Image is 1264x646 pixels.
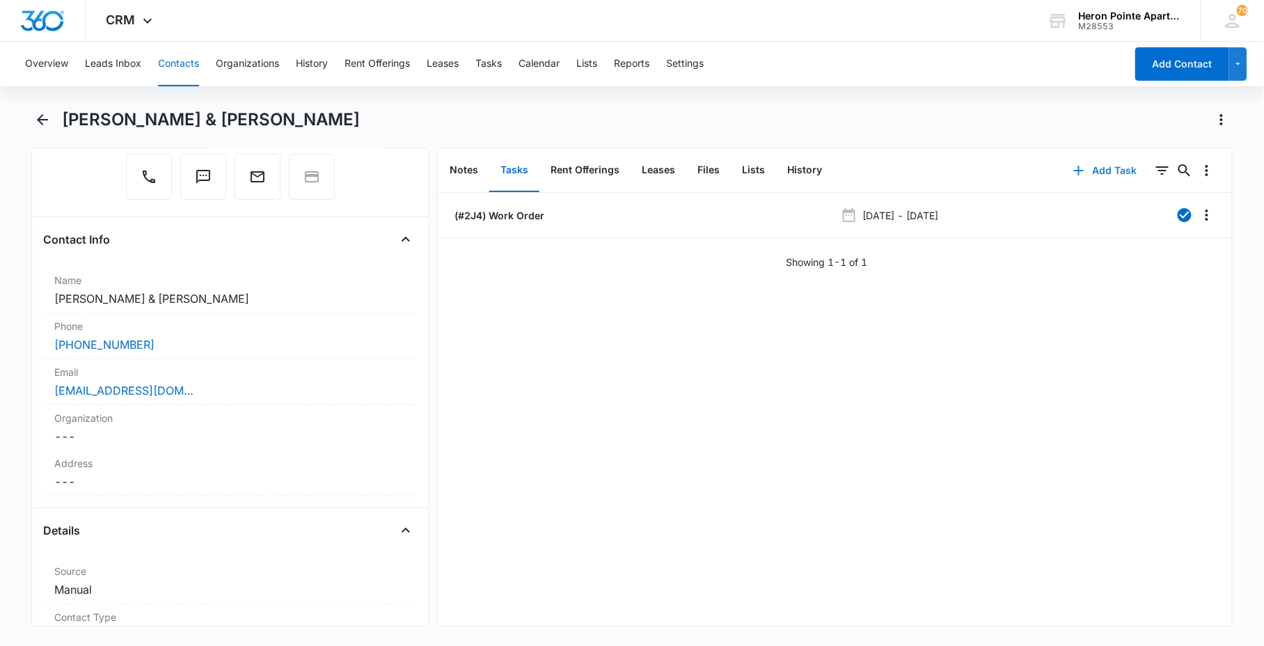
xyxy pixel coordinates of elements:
[576,42,597,86] button: Lists
[43,359,417,405] div: Email[EMAIL_ADDRESS][DOMAIN_NAME]
[43,558,417,604] div: SourceManual
[1079,10,1180,22] div: account name
[54,319,406,333] label: Phone
[1059,154,1151,187] button: Add Task
[1174,159,1196,182] button: Search...
[62,109,360,130] h1: [PERSON_NAME] & [PERSON_NAME]
[43,522,80,539] h4: Details
[216,42,279,86] button: Organizations
[126,175,172,187] a: Call
[54,581,406,598] dd: Manual
[126,154,172,200] button: Call
[54,365,406,379] label: Email
[235,154,281,200] button: Email
[519,42,560,86] button: Calendar
[1210,109,1233,131] button: Actions
[54,428,406,445] dd: ---
[54,564,406,578] label: Source
[345,42,410,86] button: Rent Offerings
[395,519,417,542] button: Close
[395,228,417,251] button: Close
[786,255,867,269] p: Showing 1-1 of 1
[43,405,417,450] div: Organization---
[31,109,53,131] button: Back
[54,382,193,399] a: [EMAIL_ADDRESS][DOMAIN_NAME]
[54,473,406,490] dd: ---
[427,42,459,86] button: Leases
[1196,204,1218,226] button: Overflow Menu
[614,42,649,86] button: Reports
[54,610,406,624] label: Contact Type
[235,175,281,187] a: Email
[1135,47,1229,81] button: Add Contact
[54,273,406,287] label: Name
[296,42,328,86] button: History
[54,456,406,471] label: Address
[180,154,226,200] button: Text
[1237,5,1248,16] span: 70
[180,175,226,187] a: Text
[539,149,631,192] button: Rent Offerings
[54,336,155,353] a: [PHONE_NUMBER]
[686,149,731,192] button: Files
[1079,22,1180,31] div: account id
[1237,5,1248,16] div: notifications count
[54,411,406,425] label: Organization
[43,267,417,313] div: Name[PERSON_NAME] & [PERSON_NAME]
[54,290,406,307] dd: [PERSON_NAME] & [PERSON_NAME]
[25,42,68,86] button: Overview
[489,149,539,192] button: Tasks
[158,42,199,86] button: Contacts
[106,13,136,27] span: CRM
[631,149,686,192] button: Leases
[43,450,417,496] div: Address---
[43,313,417,359] div: Phone[PHONE_NUMBER]
[439,149,489,192] button: Notes
[1196,159,1218,182] button: Overflow Menu
[43,231,110,248] h4: Contact Info
[1151,159,1174,182] button: Filters
[475,42,502,86] button: Tasks
[666,42,704,86] button: Settings
[863,208,939,223] p: [DATE] - [DATE]
[776,149,833,192] button: History
[452,208,544,223] a: (#2J4) Work Order
[731,149,776,192] button: Lists
[85,42,141,86] button: Leads Inbox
